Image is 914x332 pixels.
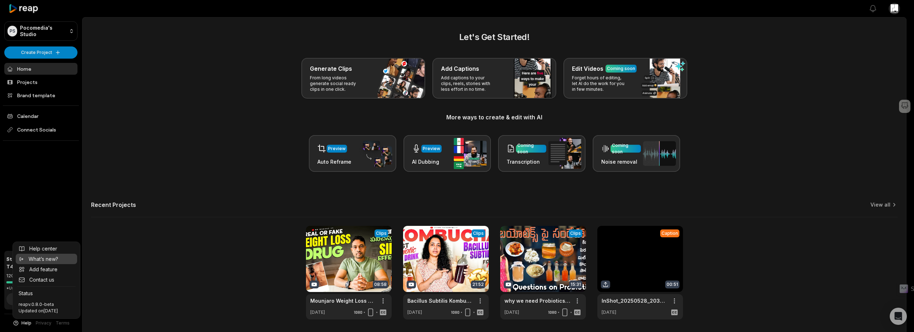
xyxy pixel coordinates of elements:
[29,266,57,273] span: Add feature
[21,320,31,326] span: Help
[12,320,31,326] button: Help
[29,255,58,263] span: What’s new?
[19,301,74,308] div: reap v.0.8.0-beta
[16,288,77,298] h4: Status
[12,242,80,319] div: Help
[29,245,57,252] span: Help center
[890,308,907,325] div: Open Intercom Messenger
[19,308,74,314] div: Updated on [DATE]
[29,276,54,283] span: Contact us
